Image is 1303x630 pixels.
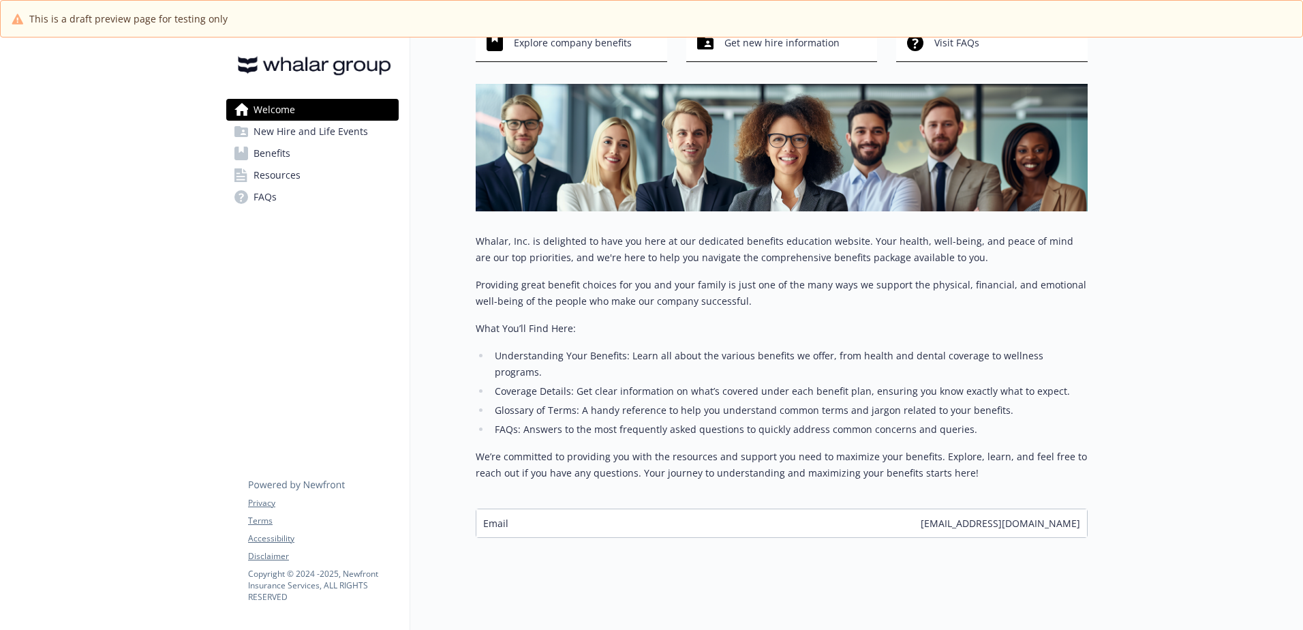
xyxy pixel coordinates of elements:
span: Resources [254,164,301,186]
button: Get new hire information [686,22,878,62]
a: Resources [226,164,399,186]
a: Privacy [248,497,398,509]
p: Copyright © 2024 - 2025 , Newfront Insurance Services, ALL RIGHTS RESERVED [248,568,398,603]
button: Explore company benefits [476,22,667,62]
span: This is a draft preview page for testing only [29,12,228,26]
a: Welcome [226,99,399,121]
p: Providing great benefit choices for you and your family is just one of the many ways we support t... [476,277,1088,310]
span: Visit FAQs [934,30,979,56]
span: FAQs [254,186,277,208]
a: FAQs [226,186,399,208]
p: Whalar, Inc. is delighted to have you here at our dedicated benefits education website. Your heal... [476,233,1088,266]
span: Welcome [254,99,295,121]
button: Visit FAQs [896,22,1088,62]
li: FAQs: Answers to the most frequently asked questions to quickly address common concerns and queries. [491,421,1088,438]
span: Explore company benefits [514,30,632,56]
a: Benefits [226,142,399,164]
span: Get new hire information [724,30,840,56]
a: Disclaimer [248,550,398,562]
a: Terms [248,515,398,527]
a: Accessibility [248,532,398,545]
p: We’re committed to providing you with the resources and support you need to maximize your benefit... [476,449,1088,481]
p: What You’ll Find Here: [476,320,1088,337]
li: Coverage Details: Get clear information on what’s covered under each benefit plan, ensuring you k... [491,383,1088,400]
img: overview page banner [476,84,1088,211]
span: Benefits [254,142,290,164]
span: Email [483,516,508,530]
li: Understanding Your Benefits: Learn all about the various benefits we offer, from health and denta... [491,348,1088,380]
span: [EMAIL_ADDRESS][DOMAIN_NAME] [921,516,1080,530]
a: New Hire and Life Events [226,121,399,142]
li: Glossary of Terms: A handy reference to help you understand common terms and jargon related to yo... [491,402,1088,419]
span: New Hire and Life Events [254,121,368,142]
